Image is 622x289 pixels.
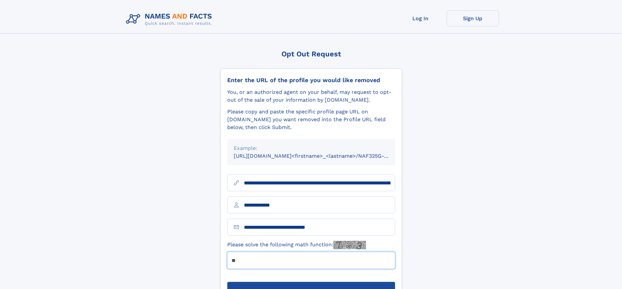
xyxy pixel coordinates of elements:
[447,10,499,26] a: Sign Up
[234,144,389,152] div: Example:
[234,153,407,159] small: [URL][DOMAIN_NAME]<firstname>_<lastname>/NAF325G-xxxxxxxx
[220,50,402,58] div: Opt Out Request
[123,10,217,28] img: Logo Names and Facts
[227,77,395,84] div: Enter the URL of the profile you would like removed
[227,241,366,249] label: Please solve the following math function:
[227,108,395,131] div: Please copy and paste the specific profile page URL on [DOMAIN_NAME] you want removed into the Pr...
[394,10,447,26] a: Log In
[227,88,395,104] div: You, or an authorized agent on your behalf, may request to opt-out of the sale of your informatio...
